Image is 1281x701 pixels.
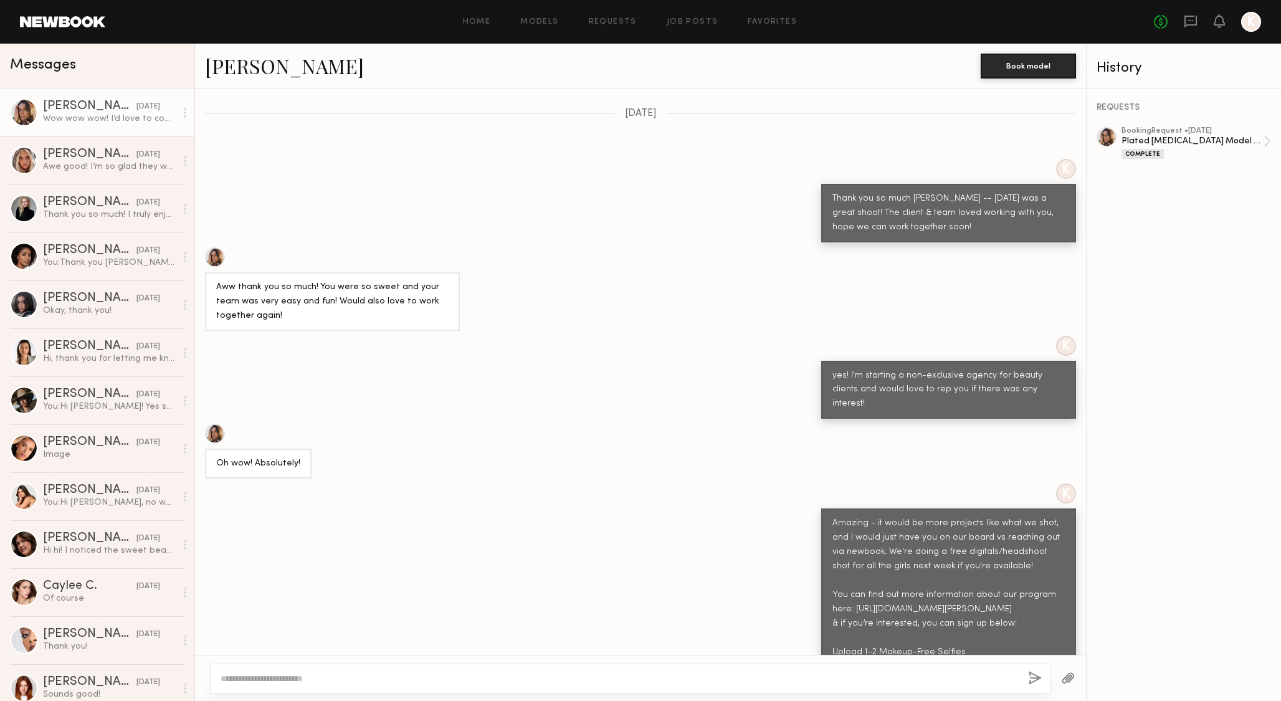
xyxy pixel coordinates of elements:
a: Models [520,18,558,26]
div: [PERSON_NAME] [43,292,136,305]
div: [PERSON_NAME] [43,436,136,449]
div: You: Hi [PERSON_NAME]! Yes sorry, we have already cast our models for that day. But we will keep ... [43,401,176,412]
div: You: Thank you [PERSON_NAME], the brand & team loved working with you! [43,257,176,269]
div: [DATE] [136,389,160,401]
div: [PERSON_NAME] [43,100,136,113]
div: Plated [MEDICAL_DATA] Model Shoot [1121,135,1264,147]
div: Hi, thank you for letting me know! I hope to work with you in the future. [43,353,176,365]
button: Book model [981,54,1076,79]
a: Book model [981,60,1076,70]
div: [PERSON_NAME] [43,628,136,641]
div: Of course [43,593,176,604]
div: yes! I'm starting a non-exclusive agency for beauty clients and would love to rep you if there wa... [832,369,1065,412]
div: [DATE] [136,149,160,161]
div: [PERSON_NAME] [43,244,136,257]
div: [PERSON_NAME] [43,676,136,689]
div: [DATE] [136,293,160,305]
a: K [1241,12,1261,32]
div: Thank you so much [PERSON_NAME] -- [DATE] was a great shoot! The client & team loved working with... [832,192,1065,235]
div: [PERSON_NAME] [43,148,136,161]
span: [DATE] [625,108,657,119]
div: [PERSON_NAME] [43,388,136,401]
a: Home [463,18,491,26]
div: [PERSON_NAME] [43,340,136,353]
div: [DATE] [136,101,160,113]
a: Favorites [748,18,797,26]
div: [DATE] [136,437,160,449]
div: Caylee C. [43,580,136,593]
div: [DATE] [136,581,160,593]
div: You: Hi [PERSON_NAME], no worries thank you for the update! [43,497,176,508]
div: REQUESTS [1097,103,1271,112]
div: [DATE] [136,341,160,353]
div: [DATE] [136,677,160,689]
div: Wow wow wow! I’d love to come in. Thank you so much! [43,113,176,125]
div: Sounds good! [43,689,176,700]
div: [DATE] [136,245,160,257]
span: Messages [10,58,76,72]
div: [PERSON_NAME] [43,196,136,209]
div: Aww thank you so much! You were so sweet and your team was very easy and fun! Would also love to ... [216,280,449,323]
div: Hi hi! I noticed the sweet beauty photos are out. Would I be able to grab some of those finished ... [43,545,176,556]
div: [DATE] [136,485,160,497]
div: [PERSON_NAME] [43,484,136,497]
a: [PERSON_NAME] [205,52,364,79]
div: [DATE] [136,197,160,209]
div: [DATE] [136,533,160,545]
div: Awe good! I’m so glad they were so sweet! Best wishes to you! thanks again! [43,161,176,173]
div: Okay, thank you! [43,305,176,317]
div: Oh wow! Absolutely! [216,457,300,471]
div: [PERSON_NAME] [43,532,136,545]
div: Thank you so much! I truly enjoyed the shoot and working with your team — everyone made the day f... [43,209,176,221]
a: Requests [589,18,637,26]
a: Job Posts [667,18,718,26]
div: [DATE] [136,629,160,641]
div: History [1097,61,1271,75]
div: booking Request • [DATE] [1121,127,1264,135]
div: Complete [1121,149,1164,159]
div: Image [43,449,176,460]
div: Thank you! [43,641,176,652]
a: bookingRequest •[DATE]Plated [MEDICAL_DATA] Model ShootComplete [1121,127,1271,159]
